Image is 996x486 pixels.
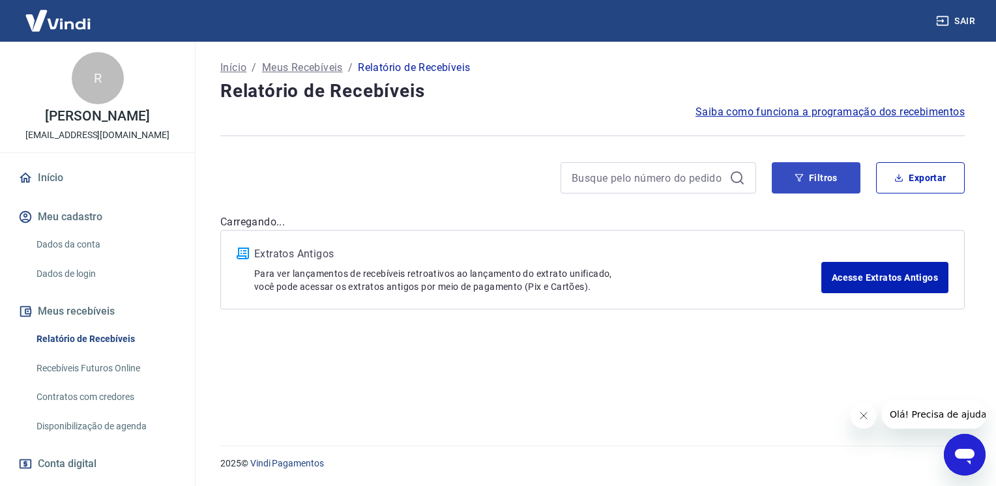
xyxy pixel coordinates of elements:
[72,52,124,104] div: R
[220,457,965,470] p: 2025 ©
[262,60,343,76] a: Meus Recebíveis
[220,214,965,230] p: Carregando...
[882,400,986,429] iframe: Mensagem da empresa
[348,60,353,76] p: /
[31,413,179,440] a: Disponibilização de agenda
[45,109,149,123] p: [PERSON_NAME]
[252,60,256,76] p: /
[16,297,179,326] button: Meus recebíveis
[237,248,249,259] img: ícone
[31,326,179,352] a: Relatório de Recebíveis
[358,60,470,76] p: Relatório de Recebíveis
[16,164,179,192] a: Início
[31,261,179,287] a: Dados de login
[944,434,986,476] iframe: Botão para abrir a janela de mensagens
[31,231,179,258] a: Dados da conta
[220,78,965,104] h4: Relatório de Recebíveis
[933,9,980,33] button: Sair
[8,9,110,20] span: Olá! Precisa de ajuda?
[38,455,96,473] span: Conta digital
[31,355,179,382] a: Recebíveis Futuros Online
[821,262,948,293] a: Acesse Extratos Antigos
[254,267,821,293] p: Para ver lançamentos de recebíveis retroativos ao lançamento do extrato unificado, você pode aces...
[250,458,324,468] a: Vindi Pagamentos
[696,104,965,120] a: Saiba como funciona a programação dos recebimentos
[254,246,821,262] p: Extratos Antigos
[572,168,724,188] input: Busque pelo número do pedido
[220,60,246,76] a: Início
[16,450,179,478] a: Conta digital
[876,162,965,193] button: Exportar
[772,162,860,193] button: Filtros
[851,403,877,429] iframe: Fechar mensagem
[16,203,179,231] button: Meu cadastro
[16,1,100,40] img: Vindi
[31,384,179,410] a: Contratos com credores
[25,128,169,142] p: [EMAIL_ADDRESS][DOMAIN_NAME]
